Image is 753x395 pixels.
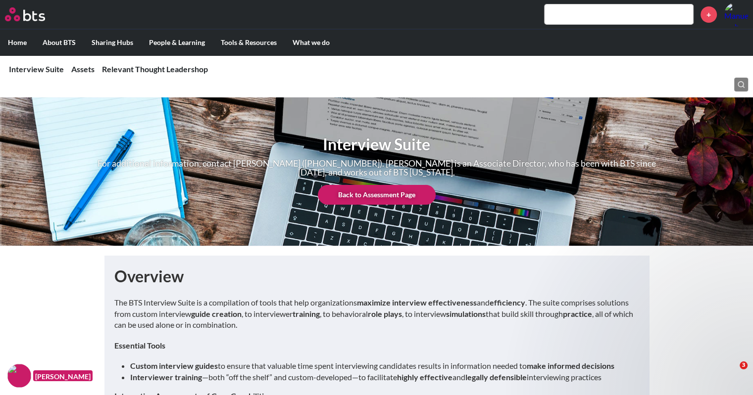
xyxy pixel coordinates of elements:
label: People & Learning [141,30,213,55]
strong: simulations [446,309,486,318]
strong: efficiency [490,298,525,307]
strong: make informed decisions [527,361,614,370]
label: What we do [285,30,338,55]
figcaption: [PERSON_NAME] [33,370,93,382]
strong: Interviewer training [130,372,202,382]
label: Sharing Hubs [84,30,141,55]
span: 3 [740,361,748,369]
a: Go home [5,7,63,21]
a: Profile [724,2,748,26]
strong: training [293,309,320,318]
strong: maximize interview effectiveness [357,298,477,307]
img: BTS Logo [5,7,45,21]
h1: Interview Suite [18,133,735,156]
strong: role plays [368,309,402,318]
h1: Overview [114,265,639,288]
p: For additional information, contact [PERSON_NAME] ([PHONE_NUMBER]). [PERSON_NAME] is an Associate... [90,159,663,176]
strong: highly effective [397,372,452,382]
strong: Custom interview guides [130,361,218,370]
strong: Essential Tools [114,341,165,350]
a: + [701,6,717,23]
iframe: Intercom notifications message [555,193,753,368]
img: F [7,364,31,388]
p: The BTS Interview Suite is a compilation of tools that help organizations and . The suite compris... [114,297,639,330]
a: Interview Suite [9,64,64,74]
li: —both “off the shelf” and custom-developed—to facilitate and interviewing practices [130,372,631,383]
strong: legally defensible [465,372,527,382]
label: Tools & Resources [213,30,285,55]
strong: guide creation [191,309,242,318]
iframe: Intercom live chat [719,361,743,385]
a: Back to Assessment Page [318,185,436,205]
label: About BTS [35,30,84,55]
img: Manuela Dobrescu [724,2,748,26]
li: to ensure that valuable time spent interviewing candidates results in information needed to [130,360,631,371]
a: Assets [71,64,95,74]
a: Relevant Thought Leadershop [102,64,208,74]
